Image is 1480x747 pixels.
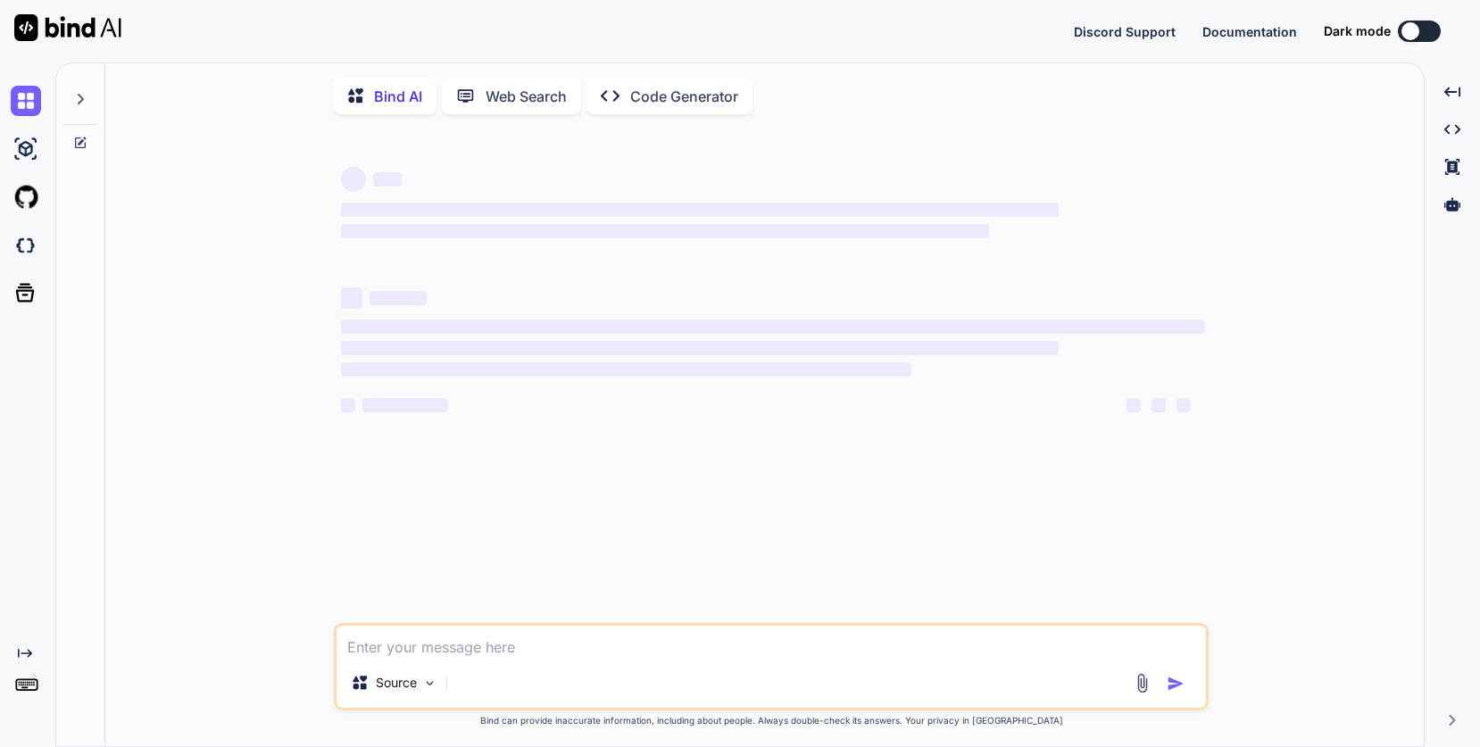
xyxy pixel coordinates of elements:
[1074,24,1176,39] span: Discord Support
[341,341,1058,355] span: ‌
[1202,22,1297,41] button: Documentation
[334,714,1209,727] p: Bind can provide inaccurate information, including about people. Always double-check its answers....
[1177,398,1191,412] span: ‌
[11,86,41,116] img: chat
[1127,398,1141,412] span: ‌
[341,203,1058,217] span: ‌
[11,182,41,212] img: githubLight
[422,676,437,691] img: Pick Models
[341,362,911,377] span: ‌
[374,86,422,107] p: Bind AI
[1152,398,1166,412] span: ‌
[630,86,738,107] p: Code Generator
[1202,24,1297,39] span: Documentation
[1074,22,1176,41] button: Discord Support
[341,287,362,309] span: ‌
[486,86,567,107] p: Web Search
[341,398,355,412] span: ‌
[1324,22,1391,40] span: Dark mode
[14,14,121,41] img: Bind AI
[341,224,989,238] span: ‌
[373,172,402,187] span: ‌
[362,398,448,412] span: ‌
[341,167,366,192] span: ‌
[1167,675,1185,693] img: icon
[1132,673,1152,693] img: attachment
[341,320,1205,334] span: ‌
[376,674,417,692] p: Source
[370,291,427,305] span: ‌
[11,230,41,261] img: darkCloudIdeIcon
[11,134,41,164] img: ai-studio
